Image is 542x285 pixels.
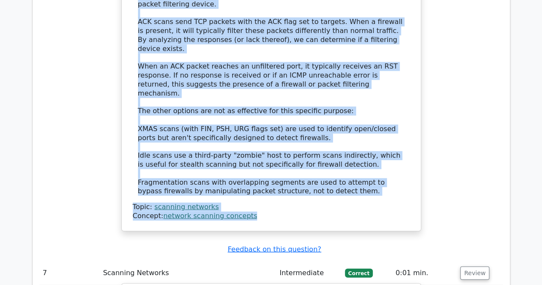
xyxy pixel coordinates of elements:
div: Topic: [133,203,410,212]
a: network scanning concepts [163,212,257,220]
button: Review [460,267,489,280]
a: scanning networks [154,203,219,211]
a: Feedback on this question? [228,245,321,253]
span: Correct [345,269,373,277]
div: Concept: [133,212,410,221]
